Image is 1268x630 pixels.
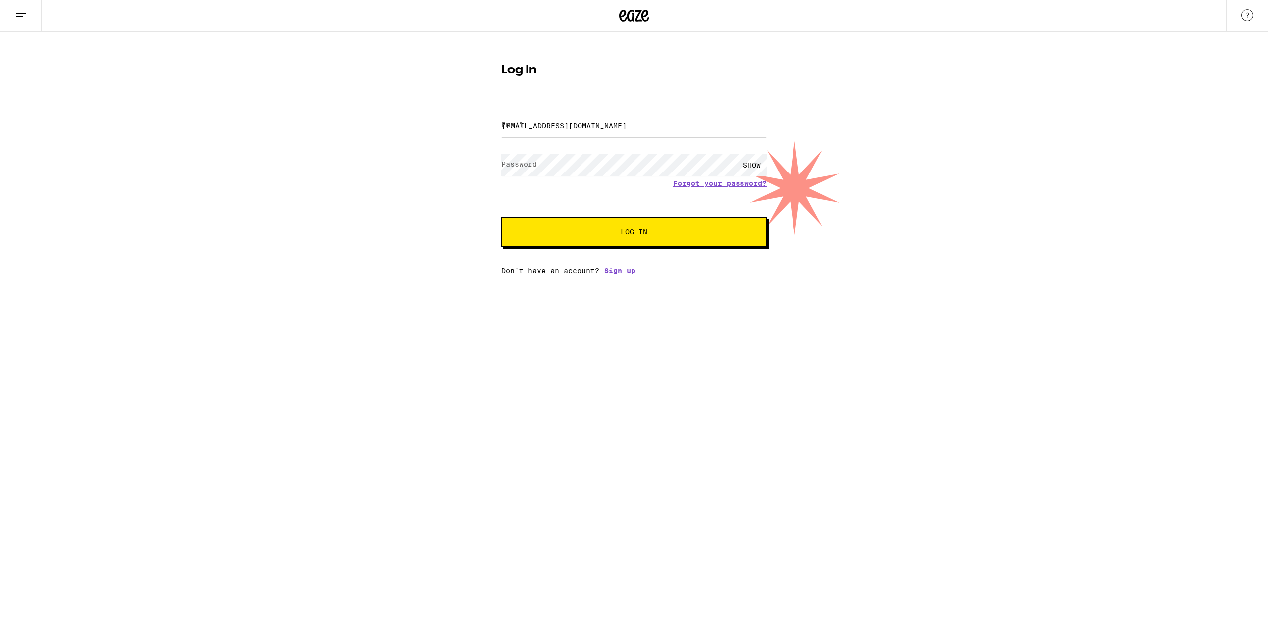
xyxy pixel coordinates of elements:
span: Hi. Need any help? [6,7,71,15]
h1: Log In [501,64,767,76]
div: SHOW [737,154,767,176]
label: Email [501,121,524,129]
div: Don't have an account? [501,267,767,275]
button: Log In [501,217,767,247]
label: Password [501,160,537,168]
span: Log In [621,229,647,235]
input: Email [501,115,767,137]
a: Forgot your password? [673,179,767,187]
a: Sign up [604,267,635,275]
